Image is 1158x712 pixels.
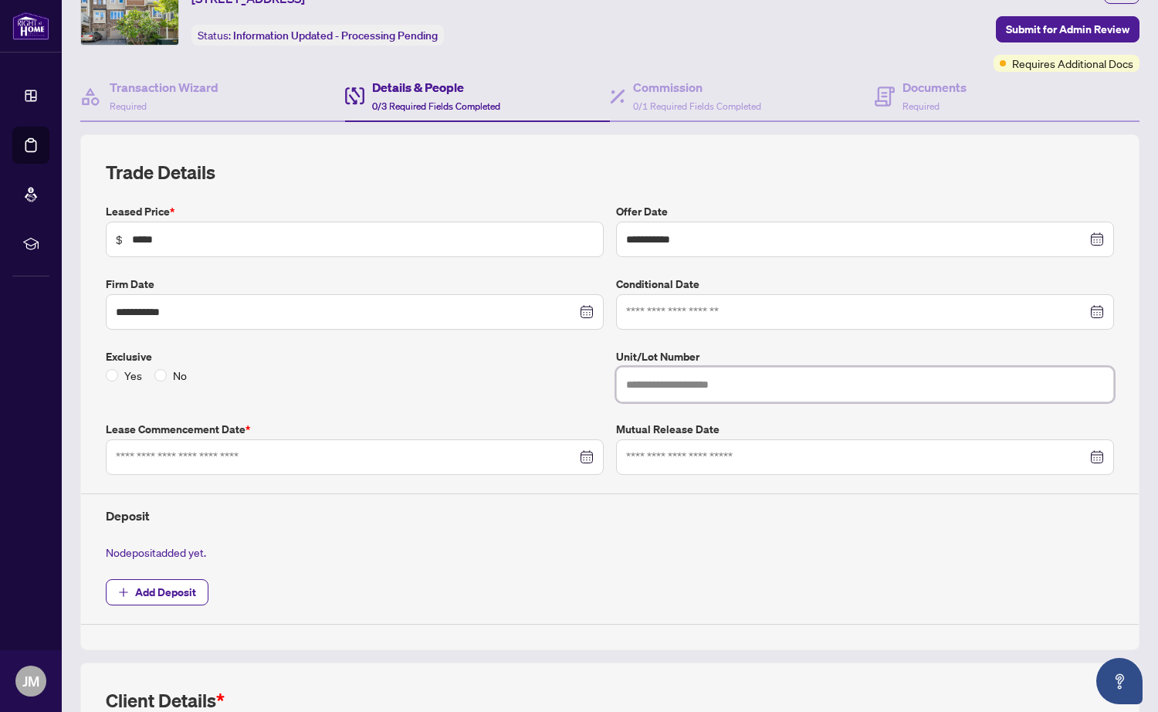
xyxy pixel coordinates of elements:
[616,348,1114,365] label: Unit/Lot Number
[996,16,1139,42] button: Submit for Admin Review
[616,203,1114,220] label: Offer Date
[372,78,500,97] h4: Details & People
[167,367,193,384] span: No
[118,367,148,384] span: Yes
[106,579,208,605] button: Add Deposit
[902,78,967,97] h4: Documents
[191,25,444,46] div: Status:
[902,100,940,112] span: Required
[106,203,604,220] label: Leased Price
[1012,55,1133,72] span: Requires Additional Docs
[22,670,39,692] span: JM
[1096,658,1143,704] button: Open asap
[106,348,604,365] label: Exclusive
[233,29,438,42] span: Information Updated - Processing Pending
[106,160,1114,185] h2: Trade Details
[106,276,604,293] label: Firm Date
[106,507,1114,525] h4: Deposit
[12,12,49,40] img: logo
[372,100,500,112] span: 0/3 Required Fields Completed
[116,231,123,248] span: $
[633,78,761,97] h4: Commission
[633,100,761,112] span: 0/1 Required Fields Completed
[616,421,1114,438] label: Mutual Release Date
[118,587,129,598] span: plus
[110,100,147,112] span: Required
[616,276,1114,293] label: Conditional Date
[135,580,196,605] span: Add Deposit
[1006,17,1129,42] span: Submit for Admin Review
[106,545,206,559] span: No deposit added yet.
[106,421,604,438] label: Lease Commencement Date
[110,78,218,97] h4: Transaction Wizard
